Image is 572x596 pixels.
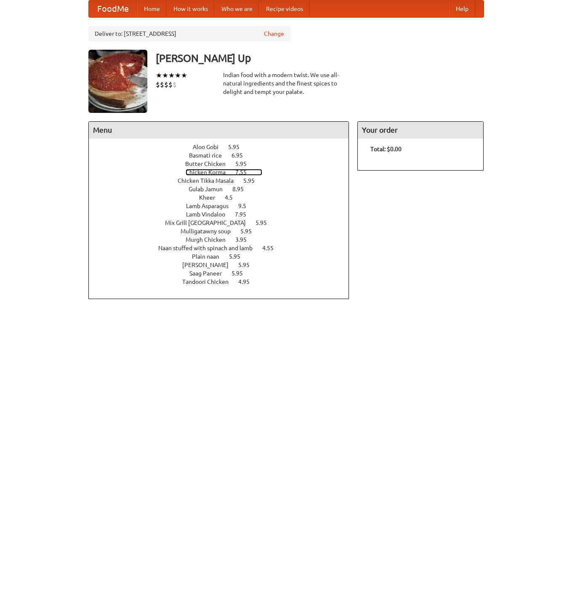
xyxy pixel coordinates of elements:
span: 4.95 [238,278,258,285]
a: Tandoori Chicken 4.95 [182,278,265,285]
a: Butter Chicken 5.95 [185,160,262,167]
a: How it works [167,0,215,17]
span: Chicken Tikka Masala [178,177,242,184]
a: Who we are [215,0,259,17]
b: Total: $0.00 [370,146,402,152]
a: Naan stuffed with spinach and lamb 4.55 [158,245,289,251]
li: $ [156,80,160,89]
span: Murgh Chicken [186,236,234,243]
a: Help [449,0,475,17]
a: Chicken Tikka Masala 5.95 [178,177,270,184]
span: Naan stuffed with spinach and lamb [158,245,261,251]
span: 5.95 [243,177,263,184]
span: 7.55 [235,169,255,176]
a: Saag Paneer 5.95 [189,270,258,277]
a: Plain naan 5.95 [192,253,256,260]
span: Saag Paneer [189,270,230,277]
a: Basmati rice 6.95 [189,152,258,159]
a: Chicken Korma 7.55 [186,169,262,176]
a: Change [264,29,284,38]
li: $ [168,80,173,89]
span: 4.5 [225,194,241,201]
span: [PERSON_NAME] [182,262,237,268]
span: Lamb Vindaloo [186,211,234,218]
span: 8.95 [232,186,252,192]
a: Murgh Chicken 3.95 [186,236,262,243]
span: 5.95 [229,253,249,260]
a: Home [137,0,167,17]
li: ★ [156,71,162,80]
span: 5.95 [231,270,251,277]
li: ★ [175,71,181,80]
span: 5.95 [255,219,275,226]
li: $ [160,80,164,89]
span: 3.95 [235,236,255,243]
a: Aloo Gobi 5.95 [193,144,255,150]
li: $ [173,80,177,89]
li: $ [164,80,168,89]
a: Kheer 4.5 [199,194,248,201]
a: Mulligatawny soup 5.95 [181,228,267,235]
div: Indian food with a modern twist. We use all-natural ingredients and the finest spices to delight ... [223,71,349,96]
span: Plain naan [192,253,228,260]
span: Kheer [199,194,223,201]
li: ★ [168,71,175,80]
span: Butter Chicken [185,160,234,167]
h4: Menu [89,122,349,139]
a: Gulab Jamun 8.95 [189,186,259,192]
span: Basmati rice [189,152,230,159]
span: Mulligatawny soup [181,228,239,235]
a: Mix Grill [GEOGRAPHIC_DATA] 5.95 [165,219,282,226]
li: ★ [181,71,187,80]
span: Tandoori Chicken [182,278,237,285]
a: Lamb Vindaloo 7.95 [186,211,262,218]
span: 5.95 [235,160,255,167]
span: 5.95 [228,144,248,150]
span: 5.95 [240,228,260,235]
a: FoodMe [89,0,137,17]
h4: Your order [358,122,483,139]
a: Recipe videos [259,0,310,17]
span: 9.5 [238,203,255,209]
a: [PERSON_NAME] 5.95 [182,262,265,268]
span: 4.55 [262,245,282,251]
img: angular.jpg [88,50,147,113]
span: 7.95 [235,211,255,218]
span: Gulab Jamun [189,186,231,192]
span: Lamb Asparagus [186,203,237,209]
span: 6.95 [231,152,251,159]
div: Deliver to: [STREET_ADDRESS] [88,26,290,41]
a: Lamb Asparagus 9.5 [186,203,262,209]
span: Aloo Gobi [193,144,227,150]
li: ★ [162,71,168,80]
span: Chicken Korma [186,169,234,176]
span: Mix Grill [GEOGRAPHIC_DATA] [165,219,254,226]
h3: [PERSON_NAME] Up [156,50,484,67]
span: 5.95 [238,262,258,268]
